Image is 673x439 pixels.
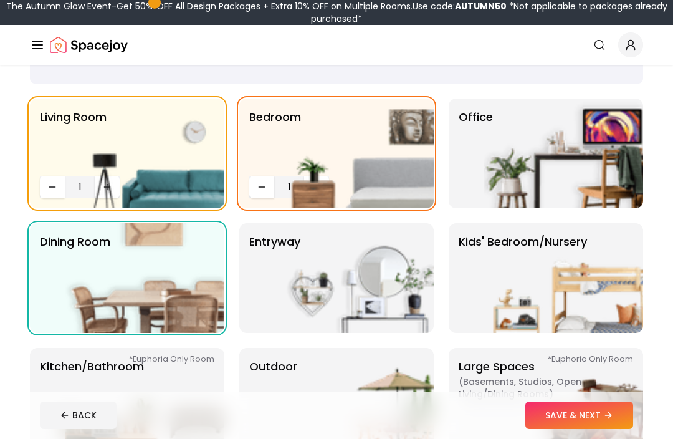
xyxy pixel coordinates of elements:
img: Kids' Bedroom/Nursery [484,223,643,333]
a: Spacejoy [50,32,128,57]
p: Living Room [40,109,107,171]
span: ( Basements, Studios, Open living/dining rooms ) [459,375,614,400]
p: Kids' Bedroom/Nursery [459,233,587,323]
nav: Global [30,25,643,65]
button: Decrease quantity [249,176,274,198]
button: SAVE & NEXT [525,402,633,429]
p: Bedroom [249,109,301,171]
img: Bedroom [274,99,434,208]
img: Dining Room [65,223,224,333]
button: BACK [40,402,117,429]
img: Spacejoy Logo [50,32,128,57]
img: entryway [274,223,434,333]
p: Office [459,109,493,198]
img: Living Room [65,99,224,208]
img: Office [484,99,643,208]
p: entryway [249,233,300,323]
button: Decrease quantity [40,176,65,198]
p: Dining Room [40,233,110,296]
